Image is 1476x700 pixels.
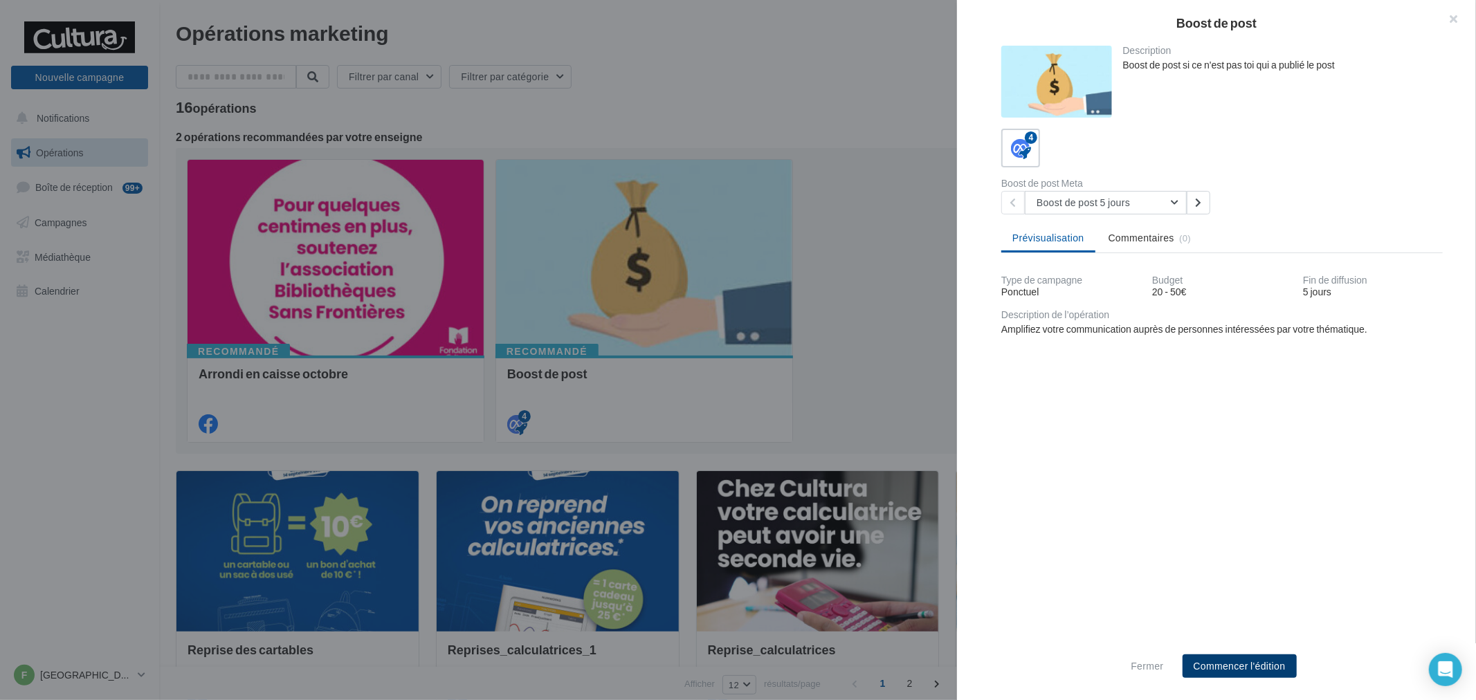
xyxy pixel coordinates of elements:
div: Ponctuel [1001,285,1141,299]
div: Description [1123,46,1432,55]
button: Fermer [1125,658,1169,674]
div: Boost de post si ce n'est pas toi qui a publié le post [1123,58,1432,72]
div: Amplifiez votre communication auprès de personnes intéressées par votre thématique. [1001,322,1443,336]
span: (0) [1179,232,1191,243]
div: Boost de post [979,17,1454,29]
div: Boost de post Meta [1001,178,1217,188]
div: Type de campagne [1001,275,1141,285]
button: Commencer l'édition [1183,654,1297,678]
div: Fin de diffusion [1303,275,1443,285]
div: 5 jours [1303,285,1443,299]
span: Commentaires [1109,231,1174,245]
div: 4 [1025,131,1037,144]
div: Budget [1152,275,1292,285]
div: Description de l’opération [1001,310,1443,320]
button: Boost de post 5 jours [1025,191,1187,214]
div: Open Intercom Messenger [1429,653,1462,686]
div: 20 - 50€ [1152,285,1292,299]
